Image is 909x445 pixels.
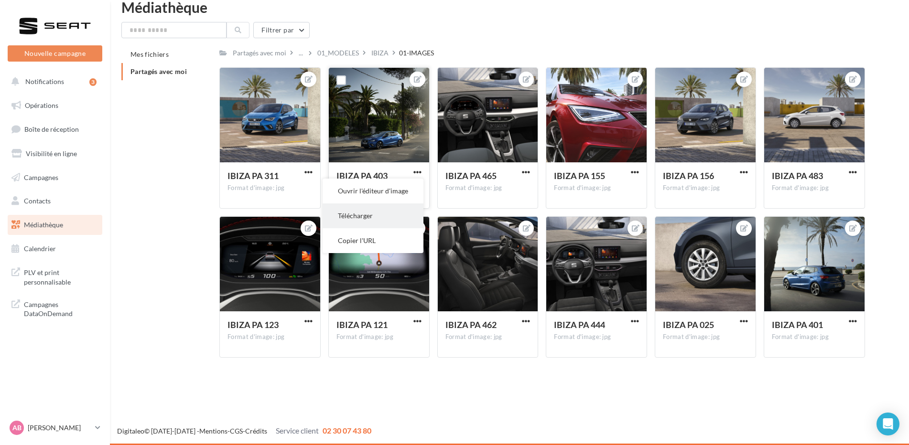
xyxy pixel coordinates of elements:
div: Format d'image: jpg [554,184,639,192]
span: Campagnes [24,173,58,181]
div: Format d'image: jpg [227,333,313,341]
div: ... [297,46,305,60]
div: Partagés avec moi [233,48,286,58]
span: IBIZA PA 444 [554,319,605,330]
span: Opérations [25,101,58,109]
span: Partagés avec moi [130,67,187,75]
button: Télécharger [323,203,423,228]
span: 02 30 07 43 80 [323,426,371,435]
span: PLV et print personnalisable [24,266,98,286]
span: Visibilité en ligne [26,149,77,158]
div: Format d'image: jpg [772,184,857,192]
span: IBIZA PA 155 [554,170,605,181]
span: IBIZA PA 311 [227,170,279,181]
div: Format d'image: jpg [663,333,748,341]
div: Format d'image: jpg [227,184,313,192]
button: Ouvrir l'éditeur d'image [323,179,423,203]
a: Médiathèque [6,215,104,235]
a: Boîte de réception [6,119,104,139]
span: IBIZA PA 483 [772,170,823,181]
div: 3 [89,78,97,86]
span: AB [12,423,22,433]
div: Open Intercom Messenger [877,413,899,435]
a: Visibilité en ligne [6,144,104,164]
span: IBIZA PA 401 [772,319,823,330]
span: IBIZA PA 462 [445,319,497,330]
div: Format d'image: jpg [336,333,422,341]
span: IBIZA PA 156 [663,170,714,181]
span: IBIZA PA 465 [445,170,497,181]
span: IBIZA PA 121 [336,319,388,330]
span: IBIZA PA 403 [336,170,388,181]
p: [PERSON_NAME] [28,423,91,433]
div: 01_MODELES [317,48,359,58]
a: CGS [230,427,243,435]
button: Notifications 3 [6,72,100,92]
a: Campagnes DataOnDemand [6,294,104,322]
a: Calendrier [6,239,104,259]
button: Nouvelle campagne [8,45,102,62]
span: IBIZA PA 123 [227,319,279,330]
span: Mes fichiers [130,50,169,58]
div: Format d'image: jpg [445,333,530,341]
span: Contacts [24,197,51,205]
span: © [DATE]-[DATE] - - - [117,427,371,435]
div: Format d'image: jpg [445,184,530,192]
span: Boîte de réception [24,125,79,133]
span: Campagnes DataOnDemand [24,298,98,318]
a: Contacts [6,191,104,211]
a: Crédits [245,427,267,435]
a: AB [PERSON_NAME] [8,419,102,437]
button: Filtrer par [253,22,310,38]
div: Format d'image: jpg [554,333,639,341]
a: Digitaleo [117,427,144,435]
span: IBIZA PA 025 [663,319,714,330]
a: PLV et print personnalisable [6,262,104,290]
span: Service client [276,426,319,435]
div: Format d'image: jpg [772,333,857,341]
span: Notifications [25,77,64,85]
a: Campagnes [6,168,104,188]
div: IBIZA [371,48,389,58]
div: 01-IMAGES [399,48,434,58]
div: Format d'image: jpg [663,184,748,192]
span: Médiathèque [24,221,63,229]
button: Copier l'URL [323,228,423,253]
a: Opérations [6,95,104,116]
a: Mentions [199,427,227,435]
span: Calendrier [24,244,56,253]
